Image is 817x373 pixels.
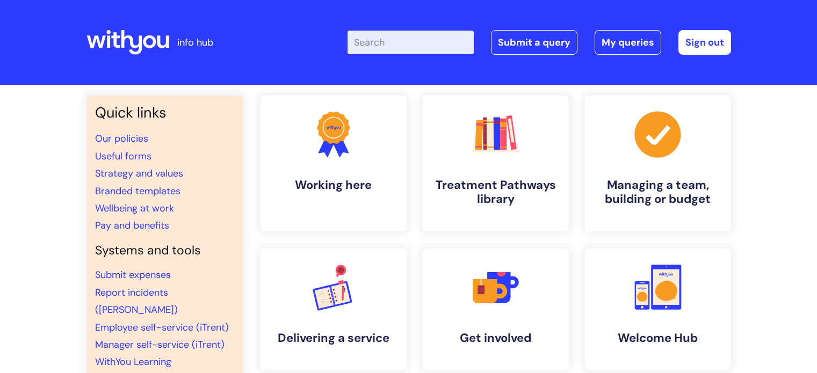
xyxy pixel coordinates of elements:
h4: Get involved [431,331,560,345]
a: Pay and benefits [95,219,169,232]
a: Get involved [423,248,569,370]
h4: Welcome Hub [594,331,722,345]
p: info hub [177,34,213,51]
h4: Systems and tools [95,243,235,258]
a: Report incidents ([PERSON_NAME]) [95,286,178,316]
h4: Delivering a service [269,331,398,345]
a: Wellbeing at work [95,202,174,215]
a: Our policies [95,132,148,145]
h4: Treatment Pathways library [431,178,560,207]
a: Submit expenses [95,268,171,281]
a: Sign out [678,30,731,55]
a: Managing a team, building or budget [585,96,731,231]
h4: Managing a team, building or budget [594,178,722,207]
a: Delivering a service [261,248,407,370]
a: Welcome Hub [585,248,731,370]
a: Treatment Pathways library [423,96,569,231]
a: Branded templates [95,185,180,198]
a: Strategy and values [95,167,183,180]
a: Working here [261,96,407,231]
a: My queries [595,30,661,55]
a: Submit a query [491,30,577,55]
h3: Quick links [95,104,235,121]
a: Manager self-service (iTrent) [95,338,225,351]
div: | - [348,30,731,55]
input: Search [348,31,474,54]
a: WithYou Learning [95,355,171,368]
h4: Working here [269,178,398,192]
a: Employee self-service (iTrent) [95,321,229,334]
a: Useful forms [95,150,151,163]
